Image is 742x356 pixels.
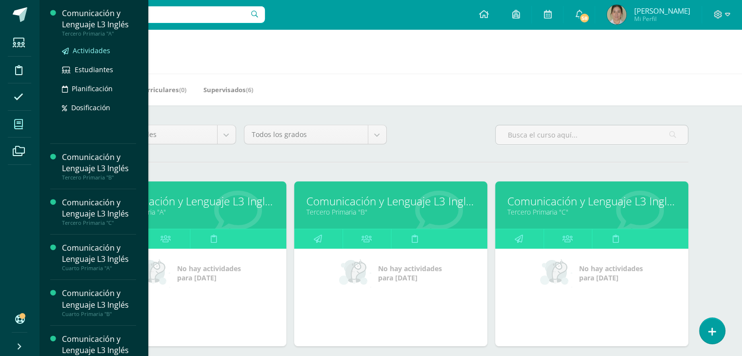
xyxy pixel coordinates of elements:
[73,46,110,55] span: Actividades
[507,207,676,217] a: Tercero Primaria "C"
[62,102,136,113] a: Dosificación
[339,258,371,288] img: no_activities_small.png
[62,152,136,174] div: Comunicación y Lenguaje L3 Inglés
[62,8,136,37] a: Comunicación y Lenguaje L3 InglésTercero Primaria "A"
[177,264,241,282] span: No hay actividades para [DATE]
[62,45,136,56] a: Actividades
[634,15,690,23] span: Mi Perfil
[45,6,265,23] input: Busca un usuario...
[634,6,690,16] span: [PERSON_NAME]
[62,152,136,181] a: Comunicación y Lenguaje L3 InglésTercero Primaria "B"
[101,125,210,144] span: Todos los niveles
[62,197,136,226] a: Comunicación y Lenguaje L3 InglésTercero Primaria "C"
[138,258,170,288] img: no_activities_small.png
[540,258,572,288] img: no_activities_small.png
[203,82,253,98] a: Supervisados(6)
[105,194,274,209] a: Comunicación y Lenguaje L3 Inglés
[62,174,136,181] div: Tercero Primaria "B"
[62,311,136,317] div: Cuarto Primaria "B"
[62,265,136,272] div: Cuarto Primaria "A"
[607,5,626,24] img: 733f736273fa855df81441fb3484c825.png
[94,125,236,144] a: Todos los niveles
[246,85,253,94] span: (6)
[507,194,676,209] a: Comunicación y Lenguaje L3 Inglés
[252,125,361,144] span: Todos los grados
[62,242,136,265] div: Comunicación y Lenguaje L3 Inglés
[62,8,136,30] div: Comunicación y Lenguaje L3 Inglés
[72,84,113,93] span: Planificación
[496,125,688,144] input: Busca el curso aquí...
[579,13,590,23] span: 58
[62,197,136,219] div: Comunicación y Lenguaje L3 Inglés
[378,264,442,282] span: No hay actividades para [DATE]
[75,65,113,74] span: Estudiantes
[71,103,110,112] span: Dosificación
[179,85,186,94] span: (0)
[105,207,274,217] a: Tercero Primaria "A"
[306,194,475,209] a: Comunicación y Lenguaje L3 Inglés
[306,207,475,217] a: Tercero Primaria "B"
[62,334,136,356] div: Comunicación y Lenguaje L3 Inglés
[62,30,136,37] div: Tercero Primaria "A"
[62,219,136,226] div: Tercero Primaria "C"
[62,242,136,272] a: Comunicación y Lenguaje L3 InglésCuarto Primaria "A"
[62,288,136,310] div: Comunicación y Lenguaje L3 Inglés
[579,264,643,282] span: No hay actividades para [DATE]
[62,288,136,317] a: Comunicación y Lenguaje L3 InglésCuarto Primaria "B"
[110,82,186,98] a: Mis Extracurriculares(0)
[244,125,386,144] a: Todos los grados
[62,64,136,75] a: Estudiantes
[62,83,136,94] a: Planificación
